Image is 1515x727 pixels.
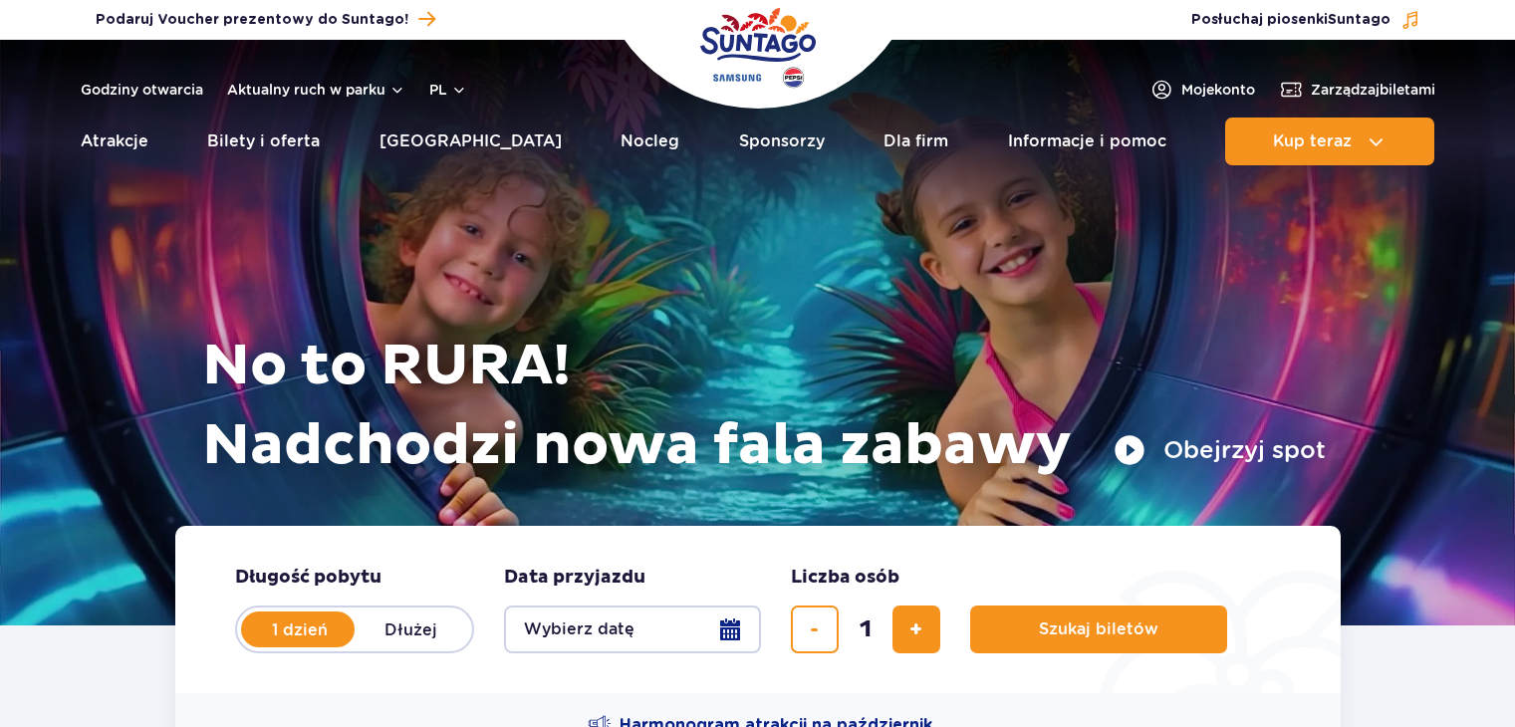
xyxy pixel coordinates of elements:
a: Mojekonto [1149,78,1255,102]
span: Szukaj biletów [1039,620,1158,638]
button: Szukaj biletów [970,606,1227,653]
span: Suntago [1328,13,1390,27]
a: Sponsorzy [739,118,825,165]
button: Obejrzyj spot [1114,434,1326,466]
span: Kup teraz [1273,132,1352,150]
button: Wybierz datę [504,606,761,653]
a: Atrakcje [81,118,148,165]
input: liczba biletów [842,606,889,653]
a: Podaruj Voucher prezentowy do Suntago! [96,6,435,33]
span: Podaruj Voucher prezentowy do Suntago! [96,10,408,30]
button: Posłuchaj piosenkiSuntago [1191,10,1420,30]
a: Bilety i oferta [207,118,320,165]
h1: No to RURA! Nadchodzi nowa fala zabawy [202,327,1326,486]
button: Kup teraz [1225,118,1434,165]
a: Godziny otwarcia [81,80,203,100]
span: Moje konto [1181,80,1255,100]
label: Dłużej [355,608,468,650]
a: [GEOGRAPHIC_DATA] [379,118,562,165]
form: Planowanie wizyty w Park of Poland [175,526,1341,693]
span: Data przyjazdu [504,566,645,590]
a: Zarządzajbiletami [1279,78,1435,102]
a: Nocleg [621,118,679,165]
label: 1 dzień [243,608,357,650]
a: Dla firm [884,118,948,165]
button: Aktualny ruch w parku [227,82,405,98]
button: dodaj bilet [892,606,940,653]
span: Zarządzaj biletami [1311,80,1435,100]
span: Liczba osób [791,566,899,590]
a: Informacje i pomoc [1008,118,1166,165]
button: pl [429,80,467,100]
button: usuń bilet [791,606,839,653]
span: Posłuchaj piosenki [1191,10,1390,30]
span: Długość pobytu [235,566,381,590]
